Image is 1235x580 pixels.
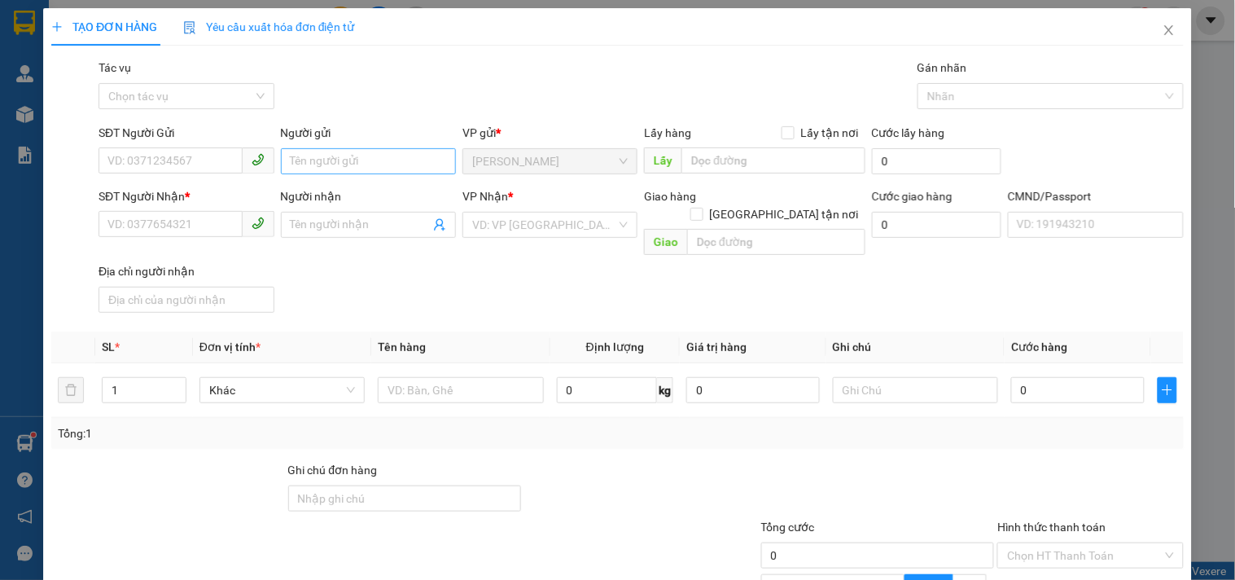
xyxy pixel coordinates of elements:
[183,20,355,33] span: Yêu cầu xuất hóa đơn điện tử
[96,37,187,55] span: SG08252804
[199,341,261,354] span: Đơn vị tính
[252,153,265,166] span: phone
[833,377,998,403] input: Ghi Chú
[99,61,131,74] label: Tác vụ
[5,102,142,114] span: N.nhận:
[58,377,84,403] button: delete
[586,341,644,354] span: Định lượng
[57,37,186,55] strong: MĐH:
[99,124,274,142] div: SĐT Người Gửi
[462,124,637,142] div: VP gửi
[997,521,1106,534] label: Hình thức thanh toán
[645,126,692,139] span: Lấy hàng
[433,218,446,231] span: user-add
[703,205,865,223] span: [GEOGRAPHIC_DATA] tận nơi
[99,187,274,205] div: SĐT Người Nhận
[77,102,142,114] span: 0896717108
[252,217,265,230] span: phone
[645,229,688,255] span: Giao
[1011,341,1067,354] span: Cước hàng
[5,118,187,130] span: Tên hàng:
[5,7,206,20] span: 12:12-
[5,87,71,99] span: Ngày/ giờ gửi:
[66,72,131,85] span: 0908771196
[281,124,456,142] div: Người gửi
[761,521,815,534] span: Tổng cước
[872,148,1002,174] input: Cước lấy hàng
[1146,8,1192,54] button: Close
[5,72,131,85] span: N.gửi:
[682,147,865,174] input: Dọc đường
[657,377,673,403] span: kg
[99,262,274,280] div: Địa chỉ người nhận
[50,114,187,132] span: 1 K T NP 17KG (ĐA)
[872,190,953,203] label: Cước giao hàng
[472,149,628,174] span: Ngã Tư Huyện
[1163,24,1176,37] span: close
[73,87,155,99] span: 09:01:56 [DATE]
[209,378,355,402] span: Khác
[645,190,697,203] span: Giao hàng
[1008,187,1183,205] div: CMND/Passport
[917,61,967,74] label: Gán nhãn
[462,190,508,203] span: VP Nhận
[288,486,522,512] input: Ghi chú đơn hàng
[795,124,865,142] span: Lấy tận nơi
[33,7,206,20] span: [DATE]-
[58,424,478,442] div: Tổng: 1
[281,187,456,205] div: Người nhận
[686,377,820,403] input: 0
[688,229,865,255] input: Dọc đường
[1158,377,1177,403] button: plus
[51,20,157,33] span: TẠO ĐƠN HÀNG
[99,287,274,313] input: Địa chỉ của người nhận
[378,377,543,403] input: VD: Bàn, Ghế
[1158,384,1176,397] span: plus
[183,21,196,34] img: icon
[102,341,115,354] span: SL
[70,9,206,20] span: [PERSON_NAME] [PERSON_NAME]
[33,72,131,85] span: THẢO-
[645,147,682,174] span: Lấy
[872,126,945,139] label: Cước lấy hàng
[42,102,77,114] span: TÔNG -
[79,22,165,34] strong: PHIẾU TRẢ HÀNG
[686,341,747,354] span: Giá trị hàng
[872,212,1002,238] input: Cước giao hàng
[288,464,378,477] label: Ghi chú đơn hàng
[51,21,63,33] span: plus
[378,341,426,354] span: Tên hàng
[826,332,1005,363] th: Ghi chú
